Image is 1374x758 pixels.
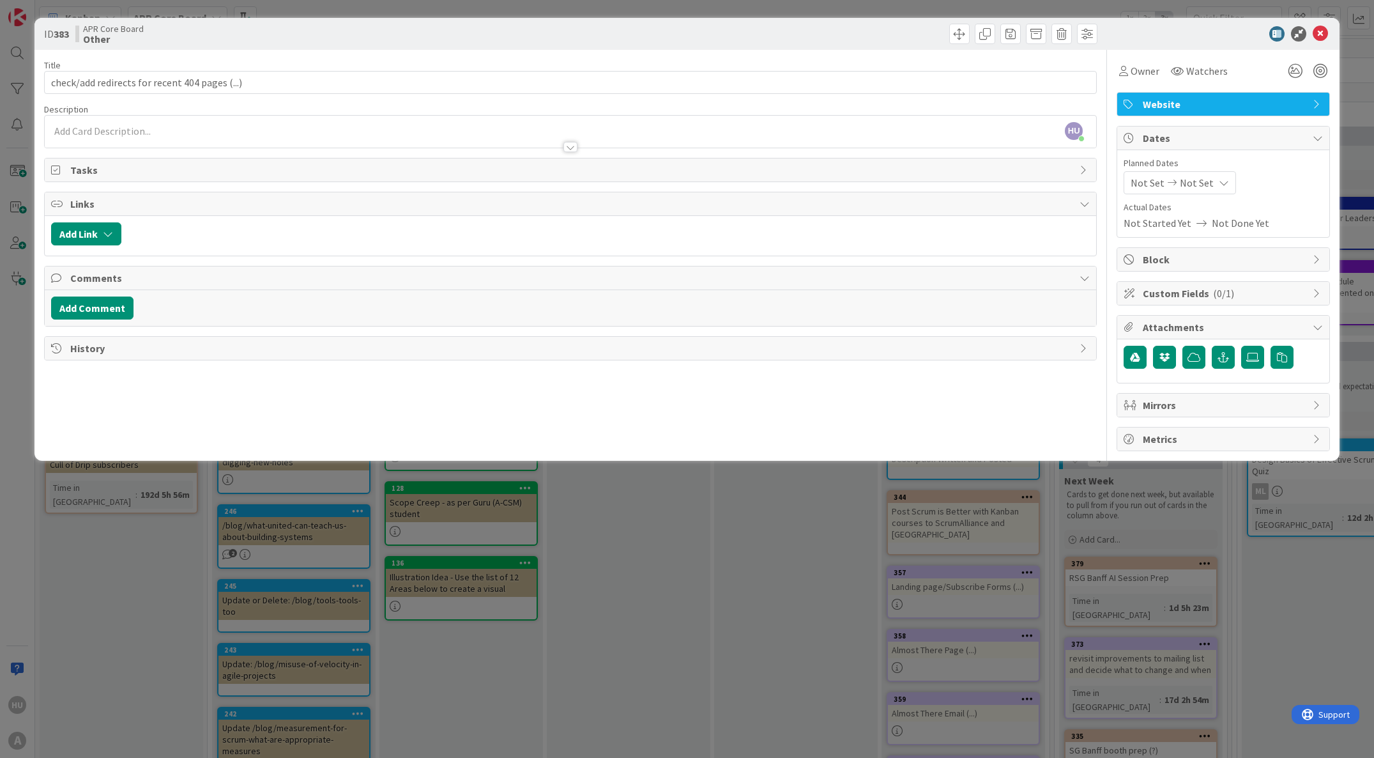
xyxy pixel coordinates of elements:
span: Mirrors [1143,398,1306,413]
span: Not Set [1180,175,1214,190]
span: Custom Fields [1143,286,1306,301]
span: Not Set [1131,175,1164,190]
span: ( 0/1 ) [1213,287,1234,300]
span: Planned Dates [1124,157,1323,170]
span: Dates [1143,130,1306,146]
input: type card name here... [44,71,1097,94]
span: Owner [1131,63,1159,79]
span: History [70,341,1073,356]
span: Attachments [1143,320,1306,335]
span: Description [44,104,88,115]
span: Not Started Yet [1124,215,1191,231]
span: Comments [70,270,1073,286]
b: 383 [54,27,69,40]
span: Website [1143,97,1306,112]
span: Links [70,196,1073,212]
b: Other [83,34,144,44]
button: Add Comment [51,297,134,320]
span: Block [1143,252,1306,267]
span: Tasks [70,162,1073,178]
span: Watchers [1186,63,1228,79]
button: Add Link [51,222,121,245]
span: Actual Dates [1124,201,1323,214]
label: Title [44,59,61,71]
span: Not Done Yet [1212,215,1269,231]
span: Support [27,2,58,17]
span: ID [44,26,69,42]
span: Metrics [1143,431,1306,447]
span: HU [1065,122,1083,140]
span: APR Core Board [83,24,144,34]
